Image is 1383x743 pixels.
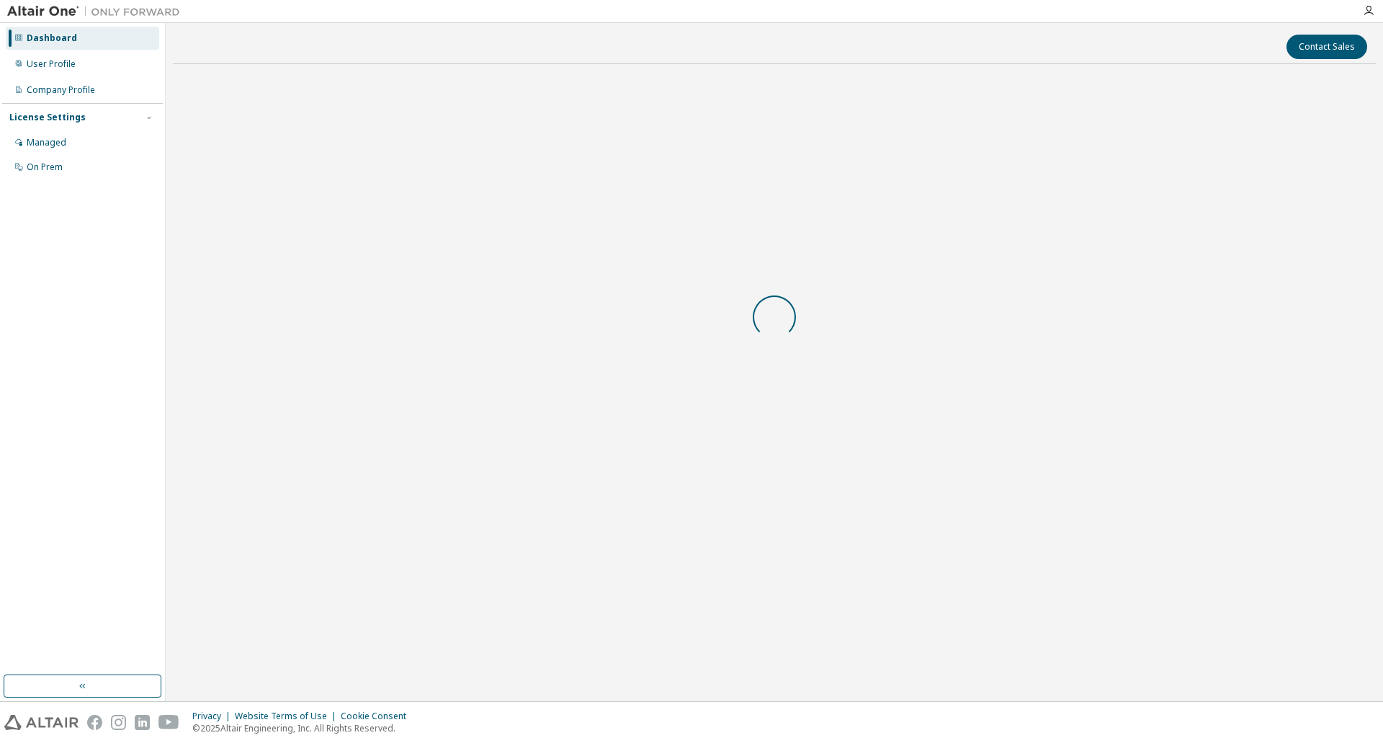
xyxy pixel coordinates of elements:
button: Contact Sales [1286,35,1367,59]
div: Company Profile [27,84,95,96]
img: youtube.svg [158,715,179,730]
img: Altair One [7,4,187,19]
div: Managed [27,137,66,148]
img: facebook.svg [87,715,102,730]
div: Cookie Consent [341,711,415,722]
div: Privacy [192,711,235,722]
img: instagram.svg [111,715,126,730]
img: linkedin.svg [135,715,150,730]
div: On Prem [27,161,63,173]
div: User Profile [27,58,76,70]
img: altair_logo.svg [4,715,79,730]
div: Dashboard [27,32,77,44]
div: License Settings [9,112,86,123]
div: Website Terms of Use [235,711,341,722]
p: © 2025 Altair Engineering, Inc. All Rights Reserved. [192,722,415,734]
